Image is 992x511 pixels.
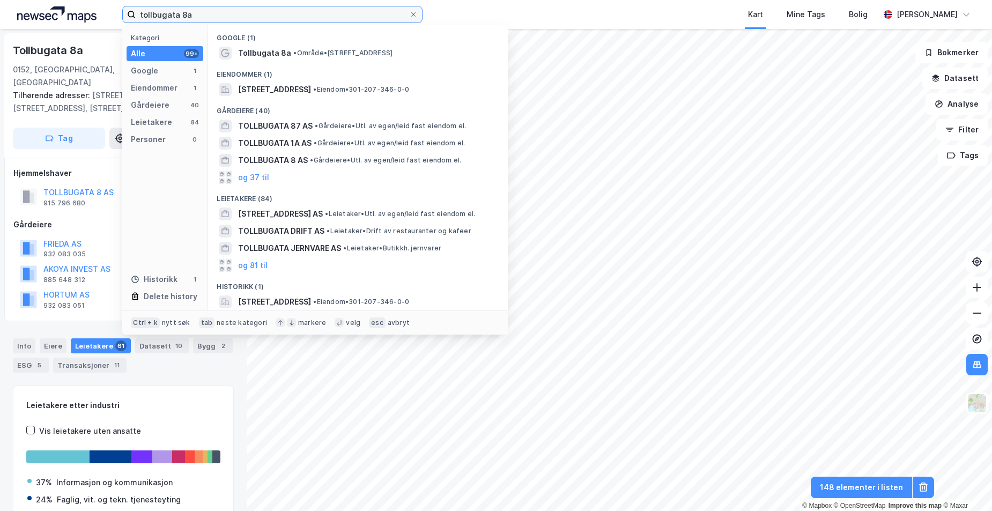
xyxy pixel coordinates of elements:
[13,89,225,115] div: [STREET_ADDRESS], [STREET_ADDRESS], [STREET_ADDRESS]
[162,319,190,327] div: nytt søk
[40,338,66,353] div: Eiere
[310,156,313,164] span: •
[208,62,508,81] div: Eiendommer (1)
[43,276,85,284] div: 885 648 312
[17,6,97,23] img: logo.a4113a55bc3d86da70a041830d287a7e.svg
[208,25,508,45] div: Google (1)
[811,477,912,498] button: 148 elementer i listen
[208,186,508,205] div: Leietakere (84)
[57,493,181,506] div: Faglig, vit. og tekn. tjenesteyting
[190,66,199,75] div: 1
[388,319,410,327] div: avbryt
[13,42,85,59] div: Tollbugata 8a
[849,8,868,21] div: Bolig
[184,49,199,58] div: 99+
[208,98,508,117] div: Gårdeiere (40)
[173,340,184,351] div: 10
[314,139,465,147] span: Gårdeiere • Utl. av egen/leid fast eiendom el.
[13,218,233,231] div: Gårdeiere
[13,91,92,100] span: Tilhørende adresser:
[327,227,471,235] span: Leietaker • Drift av restauranter og kafeer
[238,137,312,150] span: TOLLBUGATA 1A AS
[293,49,297,57] span: •
[13,338,35,353] div: Info
[43,301,85,310] div: 932 083 051
[938,460,992,511] iframe: Chat Widget
[315,122,318,130] span: •
[131,34,203,42] div: Kategori
[71,338,131,353] div: Leietakere
[343,244,346,252] span: •
[897,8,958,21] div: [PERSON_NAME]
[313,298,316,306] span: •
[238,208,323,220] span: [STREET_ADDRESS] AS
[190,118,199,127] div: 84
[193,338,233,353] div: Bygg
[314,139,317,147] span: •
[298,319,326,327] div: markere
[43,250,86,258] div: 932 083 035
[208,274,508,293] div: Historikk (1)
[238,295,311,308] span: [STREET_ADDRESS]
[369,317,386,328] div: esc
[13,128,105,149] button: Tag
[36,493,53,506] div: 24%
[218,340,228,351] div: 2
[26,399,220,412] div: Leietakere etter industri
[325,210,475,218] span: Leietaker • Utl. av egen/leid fast eiendom el.
[13,358,49,373] div: ESG
[135,338,189,353] div: Datasett
[238,83,311,96] span: [STREET_ADDRESS]
[238,120,313,132] span: TOLLBUGATA 87 AS
[144,290,197,303] div: Delete history
[238,225,324,238] span: TOLLBUGATA DRIFT AS
[112,360,122,371] div: 11
[115,340,127,351] div: 61
[938,145,988,166] button: Tags
[802,502,832,509] a: Mapbox
[238,242,341,255] span: TOLLBUGATA JERNVARE AS
[313,85,409,94] span: Eiendom • 301-207-346-0-0
[967,393,987,413] img: Z
[310,156,461,165] span: Gårdeiere • Utl. av egen/leid fast eiendom el.
[131,273,177,286] div: Historikk
[199,317,215,328] div: tab
[293,49,393,57] span: Område • [STREET_ADDRESS]
[915,42,988,63] button: Bokmerker
[43,199,85,208] div: 915 796 680
[325,210,328,218] span: •
[131,133,166,146] div: Personer
[190,84,199,92] div: 1
[131,317,160,328] div: Ctrl + k
[34,360,45,371] div: 5
[313,85,316,93] span: •
[190,135,199,144] div: 0
[346,319,360,327] div: velg
[131,47,145,60] div: Alle
[190,275,199,284] div: 1
[327,227,330,235] span: •
[748,8,763,21] div: Kart
[834,502,886,509] a: OpenStreetMap
[13,167,233,180] div: Hjemmelshaver
[190,101,199,109] div: 40
[36,476,52,489] div: 37%
[926,93,988,115] button: Analyse
[238,47,291,60] span: Tollbugata 8a
[136,6,409,23] input: Søk på adresse, matrikkel, gårdeiere, leietakere eller personer
[936,119,988,140] button: Filter
[39,425,141,438] div: Vis leietakere uten ansatte
[217,319,267,327] div: neste kategori
[131,82,177,94] div: Eiendommer
[131,116,172,129] div: Leietakere
[889,502,942,509] a: Improve this map
[238,259,268,272] button: og 81 til
[343,244,441,253] span: Leietaker • Butikkh. jernvarer
[131,99,169,112] div: Gårdeiere
[56,476,173,489] div: Informasjon og kommunikasjon
[315,122,466,130] span: Gårdeiere • Utl. av egen/leid fast eiendom el.
[131,64,158,77] div: Google
[238,154,308,167] span: TOLLBUGATA 8 AS
[922,68,988,89] button: Datasett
